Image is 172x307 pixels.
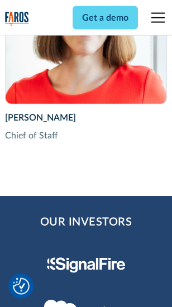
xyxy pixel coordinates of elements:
[5,12,29,27] img: Logo of the analytics and reporting company Faros.
[145,4,167,31] div: menu
[5,12,29,27] a: home
[13,278,30,295] button: Cookie Settings
[13,278,30,295] img: Revisit consent button
[47,257,126,273] img: Signal Fire Logo
[5,111,167,124] div: [PERSON_NAME]
[73,6,138,30] a: Get a demo
[40,214,132,231] h2: Our Investors
[5,129,167,142] div: Chief of Staff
